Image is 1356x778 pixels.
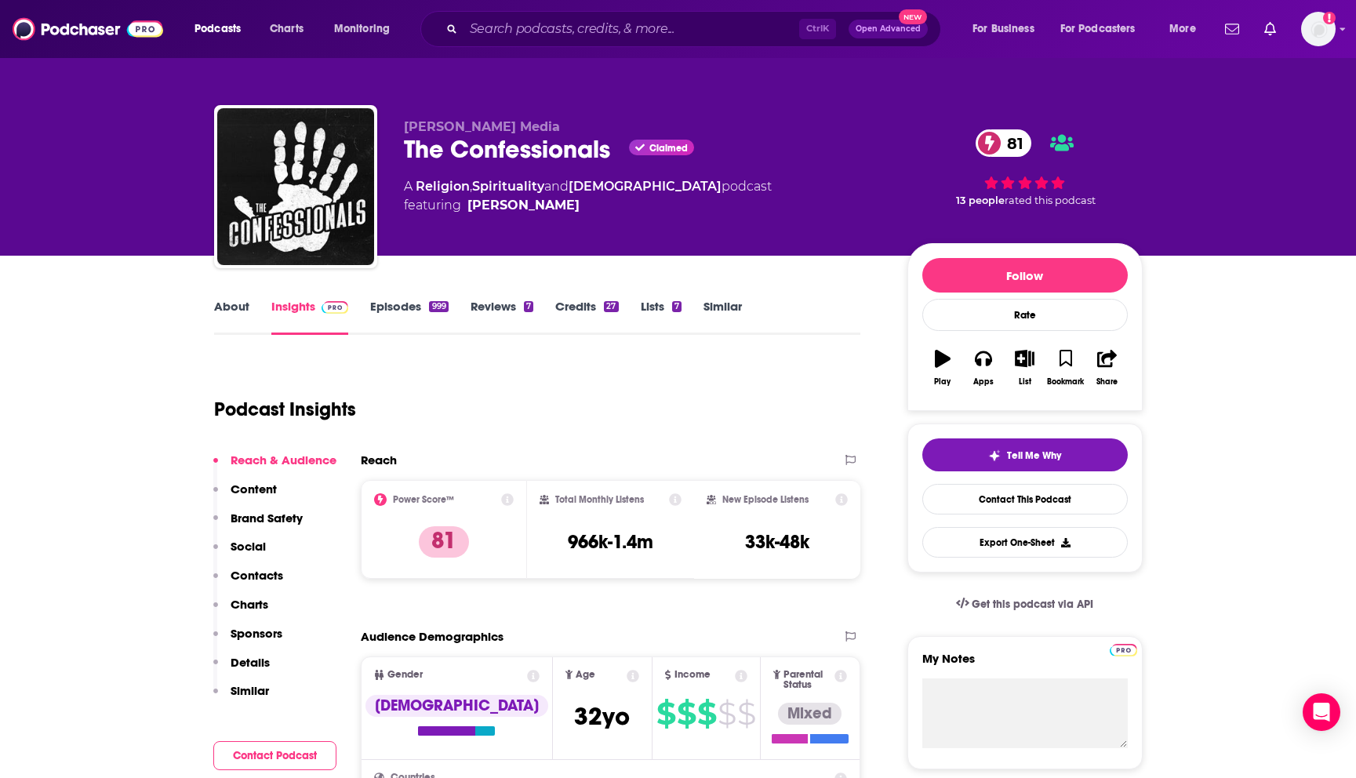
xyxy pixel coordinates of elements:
a: Episodes999 [370,299,448,335]
span: Tell Me Why [1007,449,1061,462]
button: open menu [184,16,261,42]
span: Open Advanced [856,25,921,33]
span: $ [677,701,696,726]
a: Tony Merkel [467,196,580,215]
button: Contacts [213,568,283,597]
button: Bookmark [1045,340,1086,396]
button: tell me why sparkleTell Me Why [922,438,1128,471]
a: Pro website [1110,642,1137,656]
button: Apps [963,340,1004,396]
img: tell me why sparkle [988,449,1001,462]
button: Show profile menu [1301,12,1336,46]
p: Details [231,655,270,670]
span: For Business [972,18,1034,40]
span: Charts [270,18,304,40]
input: Search podcasts, credits, & more... [464,16,799,42]
div: Share [1096,377,1118,387]
span: rated this podcast [1005,194,1096,206]
span: New [899,9,927,24]
span: $ [737,701,755,726]
button: Export One-Sheet [922,527,1128,558]
p: Content [231,482,277,496]
span: 32 yo [574,701,630,732]
p: Charts [231,597,268,612]
span: 13 people [956,194,1005,206]
div: 999 [429,301,448,312]
a: [DEMOGRAPHIC_DATA] [569,179,722,194]
h3: 966k-1.4m [568,530,653,554]
span: Gender [387,670,423,680]
h2: Total Monthly Listens [555,494,644,505]
h2: Audience Demographics [361,629,504,644]
a: Religion [416,179,470,194]
button: Social [213,539,266,568]
a: About [214,299,249,335]
span: Logged in as TinaPugh [1301,12,1336,46]
a: Lists7 [641,299,682,335]
div: Bookmark [1047,377,1084,387]
button: Charts [213,597,268,626]
p: Similar [231,683,269,698]
label: My Notes [922,651,1128,678]
a: Show notifications dropdown [1258,16,1282,42]
div: 7 [672,301,682,312]
a: InsightsPodchaser Pro [271,299,349,335]
a: Show notifications dropdown [1219,16,1245,42]
span: Podcasts [194,18,241,40]
h3: 33k-48k [745,530,809,554]
span: featuring [404,196,772,215]
div: [DEMOGRAPHIC_DATA] [365,695,548,717]
p: Sponsors [231,626,282,641]
a: 81 [976,129,1031,157]
button: Contact Podcast [213,741,336,770]
button: Share [1086,340,1127,396]
p: 81 [419,526,469,558]
span: , [470,179,472,194]
span: Ctrl K [799,19,836,39]
span: $ [718,701,736,726]
a: Reviews7 [471,299,533,335]
a: Podchaser - Follow, Share and Rate Podcasts [13,14,163,44]
button: Reach & Audience [213,453,336,482]
img: Podchaser Pro [322,301,349,314]
img: Podchaser Pro [1110,644,1137,656]
div: Search podcasts, credits, & more... [435,11,956,47]
span: and [544,179,569,194]
button: open menu [1158,16,1216,42]
a: Contact This Podcast [922,484,1128,514]
span: Parental Status [783,670,832,690]
button: Details [213,655,270,684]
span: Income [674,670,711,680]
img: The Confessionals [217,108,374,265]
h2: New Episode Listens [722,494,809,505]
div: 27 [604,301,618,312]
a: Credits27 [555,299,618,335]
div: Rate [922,299,1128,331]
a: Spirituality [472,179,544,194]
div: 7 [524,301,533,312]
button: Follow [922,258,1128,293]
button: Content [213,482,277,511]
button: List [1004,340,1045,396]
span: [PERSON_NAME] Media [404,119,560,134]
svg: Add a profile image [1323,12,1336,24]
div: Mixed [778,703,842,725]
button: Open AdvancedNew [849,20,928,38]
p: Reach & Audience [231,453,336,467]
button: open menu [962,16,1054,42]
div: Play [934,377,951,387]
span: More [1169,18,1196,40]
div: A podcast [404,177,772,215]
button: open menu [323,16,410,42]
h1: Podcast Insights [214,398,356,421]
h2: Reach [361,453,397,467]
div: 81 13 peoplerated this podcast [907,119,1143,216]
span: For Podcasters [1060,18,1136,40]
span: Get this podcast via API [972,598,1093,611]
span: Claimed [649,144,688,152]
span: 81 [991,129,1031,157]
span: $ [697,701,716,726]
p: Social [231,539,266,554]
button: Play [922,340,963,396]
div: Apps [973,377,994,387]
